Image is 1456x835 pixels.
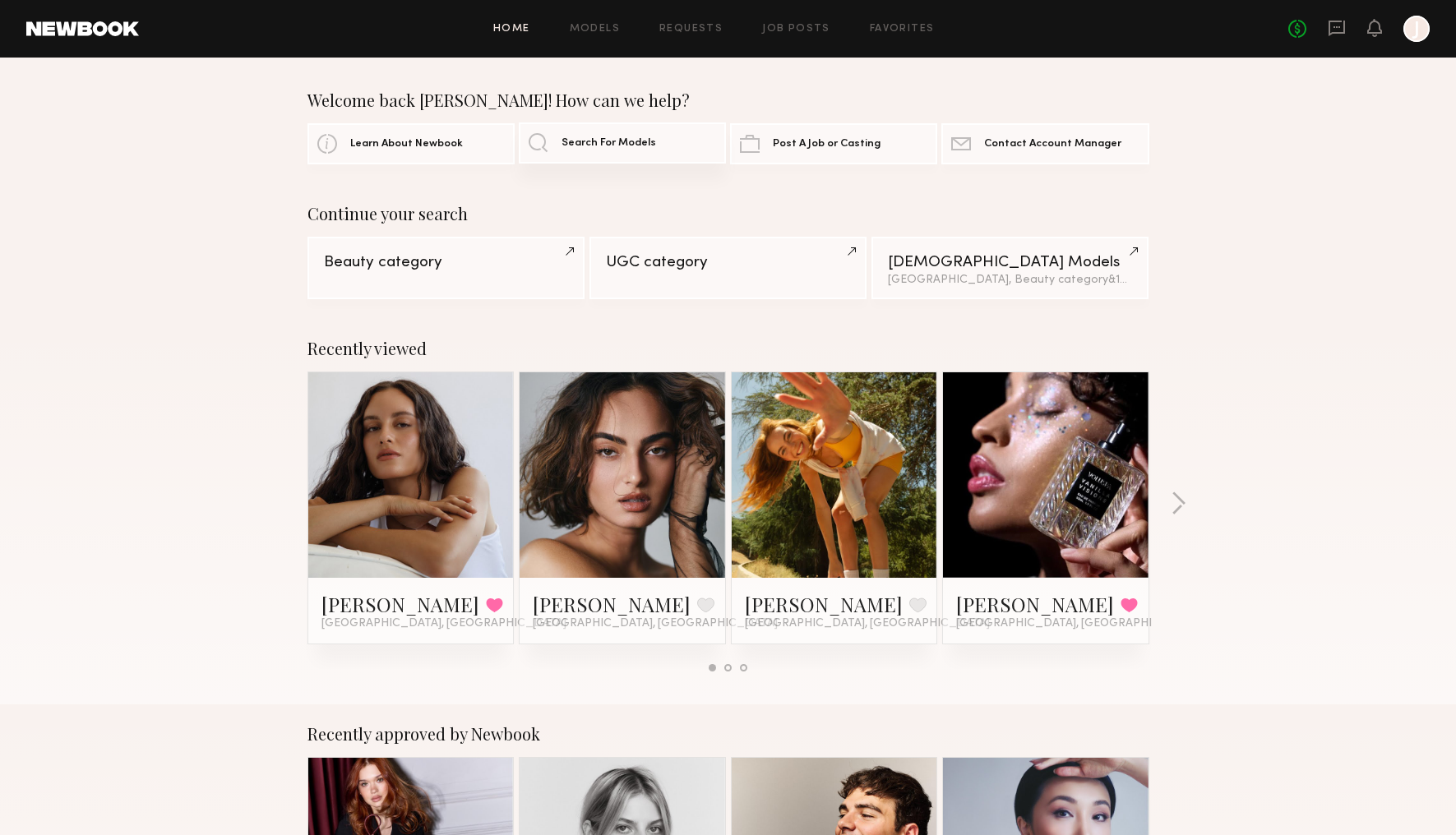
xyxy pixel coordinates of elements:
a: [PERSON_NAME] [533,591,691,617]
a: Home [493,24,530,35]
a: [PERSON_NAME] [321,591,479,617]
span: [GEOGRAPHIC_DATA], [GEOGRAPHIC_DATA] [533,617,778,630]
a: Job Posts [762,24,830,35]
div: Continue your search [307,204,1149,224]
span: Contact Account Manager [984,139,1121,150]
span: & 1 other filter [1108,274,1179,285]
a: Favorites [870,24,935,35]
a: [PERSON_NAME] [745,591,903,617]
a: J [1403,16,1430,42]
div: [DEMOGRAPHIC_DATA] Models [888,255,1132,270]
a: Contact Account Manager [941,123,1149,164]
span: [GEOGRAPHIC_DATA], [GEOGRAPHIC_DATA] [745,617,990,630]
span: Search For Models [562,138,656,149]
div: Welcome back [PERSON_NAME]! How can we help? [307,90,1149,110]
a: [PERSON_NAME] [956,591,1114,617]
a: Post A Job or Casting [730,123,937,164]
span: Post A Job or Casting [773,139,881,150]
a: UGC category [589,237,867,299]
span: Learn About Newbook [350,139,463,150]
span: [GEOGRAPHIC_DATA], [GEOGRAPHIC_DATA] [321,617,566,630]
span: [GEOGRAPHIC_DATA], [GEOGRAPHIC_DATA] [956,617,1201,630]
div: Recently approved by Newbook [307,724,1149,744]
a: Learn About Newbook [307,123,515,164]
a: [DEMOGRAPHIC_DATA] Models[GEOGRAPHIC_DATA], Beauty category&1other filter [871,237,1149,299]
div: [GEOGRAPHIC_DATA], Beauty category [888,274,1132,286]
div: UGC category [606,255,850,270]
a: Beauty category [307,237,585,299]
a: Models [570,24,620,35]
div: Recently viewed [307,339,1149,358]
a: Requests [659,24,723,35]
a: Search For Models [519,122,726,164]
div: Beauty category [324,255,568,270]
